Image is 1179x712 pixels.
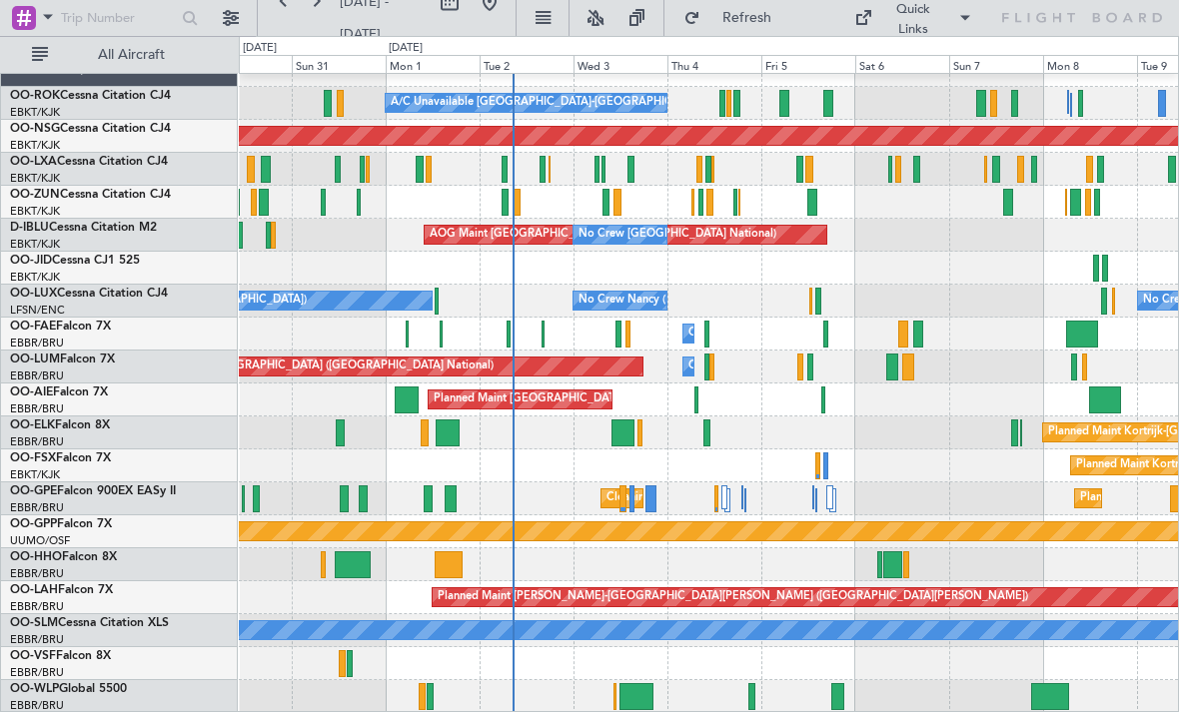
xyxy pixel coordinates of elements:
a: OO-NSGCessna Citation CJ4 [10,123,171,135]
span: D-IBLU [10,222,49,234]
a: EBBR/BRU [10,336,64,351]
a: OO-SLMCessna Citation XLS [10,617,169,629]
div: No Crew Nancy (Essey) [579,286,697,316]
a: EBBR/BRU [10,665,64,680]
a: OO-FSXFalcon 7X [10,452,111,464]
a: EBBR/BRU [10,368,64,383]
span: OO-ROK [10,90,60,102]
span: OO-SLM [10,617,58,629]
div: No Crew [GEOGRAPHIC_DATA] ([GEOGRAPHIC_DATA] National) [579,220,913,250]
a: D-IBLUCessna Citation M2 [10,222,157,234]
button: All Aircraft [22,39,217,71]
a: EBBR/BRU [10,632,64,647]
a: EBKT/KJK [10,105,60,120]
span: OO-HHO [10,551,62,563]
span: OO-AIE [10,386,53,398]
a: EBKT/KJK [10,138,60,153]
a: OO-LUXCessna Citation CJ4 [10,288,168,300]
div: A/C Unavailable [GEOGRAPHIC_DATA]-[GEOGRAPHIC_DATA] [391,88,709,118]
div: Cleaning [GEOGRAPHIC_DATA] ([GEOGRAPHIC_DATA] National) [606,483,940,513]
a: OO-ROKCessna Citation CJ4 [10,90,171,102]
div: Mon 8 [1043,55,1137,73]
span: OO-GPE [10,485,57,497]
a: OO-HHOFalcon 8X [10,551,117,563]
a: EBKT/KJK [10,237,60,252]
div: Sat 30 [198,55,292,73]
a: EBKT/KJK [10,204,60,219]
div: Owner Melsbroek Air Base [688,352,824,381]
span: OO-FSX [10,452,56,464]
div: Mon 1 [386,55,480,73]
span: OO-LAH [10,584,58,596]
a: OO-LUMFalcon 7X [10,354,115,365]
div: Planned Maint [GEOGRAPHIC_DATA] ([GEOGRAPHIC_DATA] National) [132,352,494,381]
div: Planned Maint [PERSON_NAME]-[GEOGRAPHIC_DATA][PERSON_NAME] ([GEOGRAPHIC_DATA][PERSON_NAME]) [438,582,1028,612]
a: OO-GPEFalcon 900EX EASy II [10,485,176,497]
div: [DATE] [243,40,277,57]
span: OO-LXA [10,156,57,168]
a: OO-LAHFalcon 7X [10,584,113,596]
a: OO-FAEFalcon 7X [10,321,111,333]
a: EBKT/KJK [10,270,60,285]
span: OO-LUX [10,288,57,300]
a: EBBR/BRU [10,401,64,416]
div: Sat 6 [855,55,949,73]
span: OO-JID [10,255,52,267]
div: Sun 31 [292,55,386,73]
div: Thu 4 [667,55,761,73]
a: EBKT/KJK [10,467,60,482]
div: [DATE] [389,40,423,57]
span: Refresh [704,11,788,25]
a: OO-ELKFalcon 8X [10,419,110,431]
div: Sun 7 [949,55,1043,73]
a: OO-ZUNCessna Citation CJ4 [10,189,171,201]
span: OO-ELK [10,419,55,431]
a: OO-WLPGlobal 5500 [10,683,127,695]
span: All Aircraft [52,48,211,62]
a: LFSN/ENC [10,303,65,318]
a: EBBR/BRU [10,566,64,581]
a: OO-JIDCessna CJ1 525 [10,255,140,267]
span: OO-NSG [10,123,60,135]
a: EBBR/BRU [10,599,64,614]
span: OO-VSF [10,650,56,662]
button: Quick Links [844,2,982,34]
div: Owner Melsbroek Air Base [688,319,824,349]
input: Trip Number [61,3,176,33]
a: EBKT/KJK [10,171,60,186]
a: OO-VSFFalcon 8X [10,650,111,662]
a: EBBR/BRU [10,434,64,449]
div: Wed 3 [574,55,667,73]
div: AOG Maint [GEOGRAPHIC_DATA] ([GEOGRAPHIC_DATA] National) [430,220,776,250]
a: OO-AIEFalcon 7X [10,386,108,398]
a: OO-LXACessna Citation CJ4 [10,156,168,168]
span: OO-ZUN [10,189,60,201]
a: OO-GPPFalcon 7X [10,518,112,530]
span: OO-LUM [10,354,60,365]
div: Fri 5 [761,55,855,73]
a: EBBR/BRU [10,500,64,515]
div: Tue 2 [480,55,574,73]
span: OO-WLP [10,683,59,695]
a: UUMO/OSF [10,533,70,548]
span: OO-GPP [10,518,57,530]
span: OO-FAE [10,321,56,333]
div: Planned Maint [GEOGRAPHIC_DATA] ([GEOGRAPHIC_DATA]) [434,384,748,414]
button: Refresh [674,2,794,34]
